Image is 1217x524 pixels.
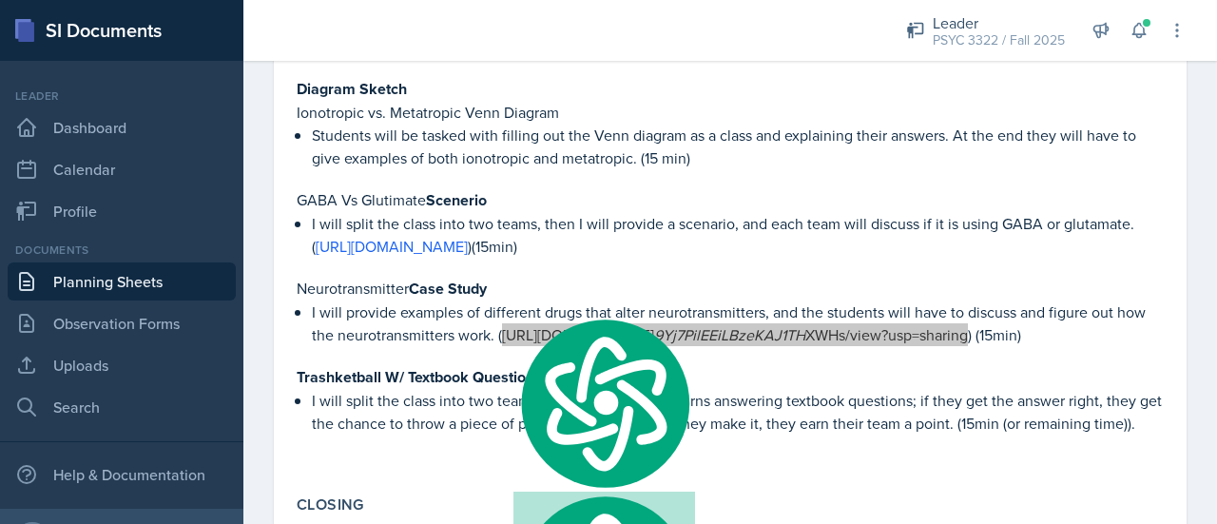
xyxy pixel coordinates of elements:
strong: Scenerio [426,189,487,211]
div: Documents [8,242,236,259]
strong: Case Study [409,278,487,300]
a: Profile [8,192,236,230]
a: [URL][DOMAIN_NAME] [316,236,468,257]
strong: Diagram Sketch [297,78,407,100]
a: Planning Sheets [8,262,236,301]
a: Dashboard [8,108,236,146]
div: Leader [933,11,1065,34]
img: logo.svg [513,315,695,492]
p: GABA Vs Glutimate [297,188,1164,212]
div: PSYC 3322 / Fall 2025 [933,30,1065,50]
p: Neurotransmitter [297,277,1164,301]
a: Uploads [8,346,236,384]
a: Calendar [8,150,236,188]
p: I will provide examples of different drugs that alter neurotransmitters, and the students will ha... [312,301,1164,346]
strong: Trashketball W/ Textbook Questions [297,366,542,388]
em: 9Yj7PilEEiLBzeKAJ1TH [654,324,805,345]
p: I will split the class into two teams. Each team will take turns answering textbook questions; if... [312,389,1164,435]
p: Students will be tasked with filling out the Venn diagram as a class and explaining their answers... [312,124,1164,169]
div: Leader [8,87,236,105]
p: I will split the class into two teams, then I will provide a scenario, and each team will discuss... [312,212,1164,258]
p: Ionotropic vs. Metatropic Venn Diagram [297,101,1164,124]
a: [URL][DOMAIN_NAME] [502,324,654,345]
div: Help & Documentation [8,456,236,494]
label: Closing [297,495,364,514]
a: Search [8,388,236,426]
a: Observation Forms [8,304,236,342]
